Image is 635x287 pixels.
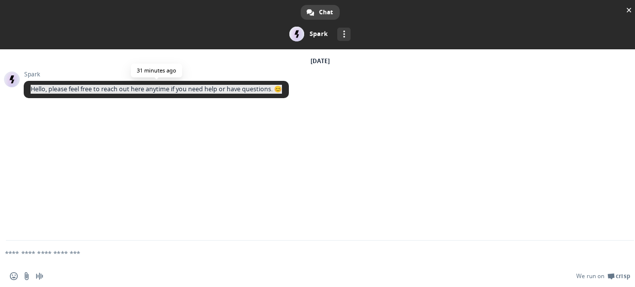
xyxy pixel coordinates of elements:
div: More channels [337,28,351,41]
span: Hello, please feel free to reach out here anytime if you need help or have questions. 😊 [31,85,282,93]
a: We run onCrisp [576,272,630,280]
span: Audio message [36,272,43,280]
span: We run on [576,272,604,280]
span: Spark [24,71,289,78]
span: Crisp [616,272,630,280]
span: Send a file [23,272,31,280]
div: [DATE] [311,58,330,64]
span: Insert an emoji [10,272,18,280]
span: Close chat [624,5,634,15]
span: Chat [319,5,333,20]
textarea: Compose your message... [5,249,603,258]
div: Chat [301,5,340,20]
